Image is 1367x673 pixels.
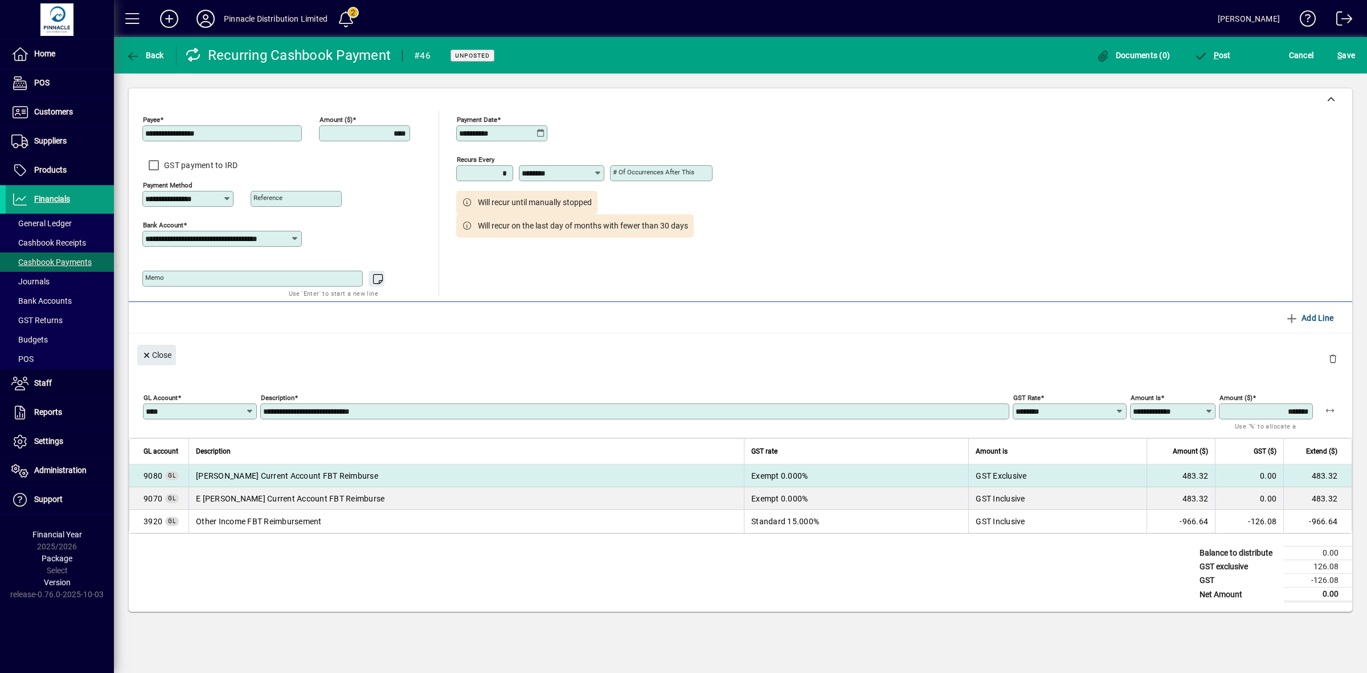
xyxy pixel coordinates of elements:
[6,330,114,349] a: Budgets
[1285,309,1334,327] span: Add Line
[478,197,592,209] span: Will recur until manually stopped
[32,530,82,539] span: Financial Year
[320,116,353,124] mat-label: Amount ($)
[1291,2,1316,39] a: Knowledge Base
[253,194,283,202] mat-label: Reference
[11,238,86,247] span: Cashbook Receipts
[6,98,114,127] a: Customers
[11,296,72,305] span: Bank Accounts
[6,486,114,514] a: Support
[6,398,114,427] a: Reports
[1194,546,1284,560] td: Balance to distribute
[1284,560,1352,574] td: 126.08
[1254,445,1276,458] span: GST ($)
[6,156,114,185] a: Products
[144,470,162,482] span: J Miller Current Account
[1289,46,1314,64] span: Cancel
[168,495,176,501] span: GL
[1283,510,1352,533] td: -966.64
[1306,445,1337,458] span: Extend ($)
[968,487,1147,510] td: GST Inclusive
[1215,487,1283,510] td: 0.00
[1337,51,1342,60] span: S
[1194,51,1231,60] span: ost
[187,9,224,29] button: Profile
[976,445,1008,458] span: Amount is
[34,437,63,446] span: Settings
[613,168,694,176] mat-label: # of occurrences after this
[114,45,177,66] app-page-header-button: Back
[751,445,777,458] span: GST rate
[1235,419,1304,444] mat-hint: Use '%' to allocate a percentage
[414,47,431,65] div: #46
[34,407,62,417] span: Reports
[6,233,114,252] a: Cashbook Receipts
[1328,2,1353,39] a: Logout
[1219,394,1253,402] mat-label: Amount ($)
[144,493,162,504] span: E Brice Current Account
[34,165,67,174] span: Products
[151,9,187,29] button: Add
[34,49,55,58] span: Home
[1283,464,1352,487] td: 483.32
[11,277,50,286] span: Journals
[11,335,48,344] span: Budgets
[289,287,378,300] mat-hint: Use 'Enter' to start a new line
[189,487,744,510] td: E [PERSON_NAME] Current Account FBT Reimburse
[142,346,171,365] span: Close
[1283,487,1352,510] td: 483.32
[44,578,71,587] span: Version
[261,394,294,402] mat-label: Description
[1147,464,1215,487] td: 483.32
[1319,345,1346,372] button: Delete
[224,10,328,28] div: Pinnacle Distribution Limited
[143,181,193,189] mat-label: Payment method
[457,156,494,164] mat-label: Recurs every
[1173,445,1208,458] span: Amount ($)
[6,427,114,456] a: Settings
[1218,10,1280,28] div: [PERSON_NAME]
[1214,51,1219,60] span: P
[6,40,114,68] a: Home
[457,116,497,124] mat-label: Payment Date
[189,510,744,533] td: Other Income FBT Reimbursement
[11,316,63,325] span: GST Returns
[744,464,968,487] td: Exempt 0.000%
[144,394,178,402] mat-label: GL Account
[1284,546,1352,560] td: 0.00
[744,510,968,533] td: Standard 15.000%
[1131,394,1161,402] mat-label: Amount is
[123,45,167,66] button: Back
[1013,394,1041,402] mat-label: GST rate
[11,354,34,364] span: POS
[168,518,176,524] span: GL
[34,136,67,145] span: Suppliers
[189,464,744,487] td: [PERSON_NAME] Current Account FBT Reimburse
[1194,560,1284,574] td: GST exclusive
[34,378,52,388] span: Staff
[185,46,391,64] div: Recurring Cashbook Payment
[1191,45,1234,66] button: Post
[6,369,114,398] a: Staff
[145,274,164,282] mat-label: Memo
[1286,45,1317,66] button: Cancel
[1337,46,1355,64] span: ave
[168,472,176,479] span: GL
[42,554,72,563] span: Package
[455,52,490,59] span: Unposted
[144,516,162,527] span: Other Income
[34,78,50,87] span: POS
[1093,45,1173,66] button: Documents (0)
[144,445,178,458] span: GL account
[1280,308,1339,328] button: Add Line
[1194,588,1284,602] td: Net Amount
[6,252,114,272] a: Cashbook Payments
[137,345,176,365] button: Close
[478,220,688,232] span: Will recur on the last day of months with fewer than 30 days
[11,258,92,267] span: Cashbook Payments
[968,464,1147,487] td: GST Exclusive
[1215,464,1283,487] td: 0.00
[1215,510,1283,533] td: -126.08
[6,311,114,330] a: GST Returns
[1335,45,1358,66] button: Save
